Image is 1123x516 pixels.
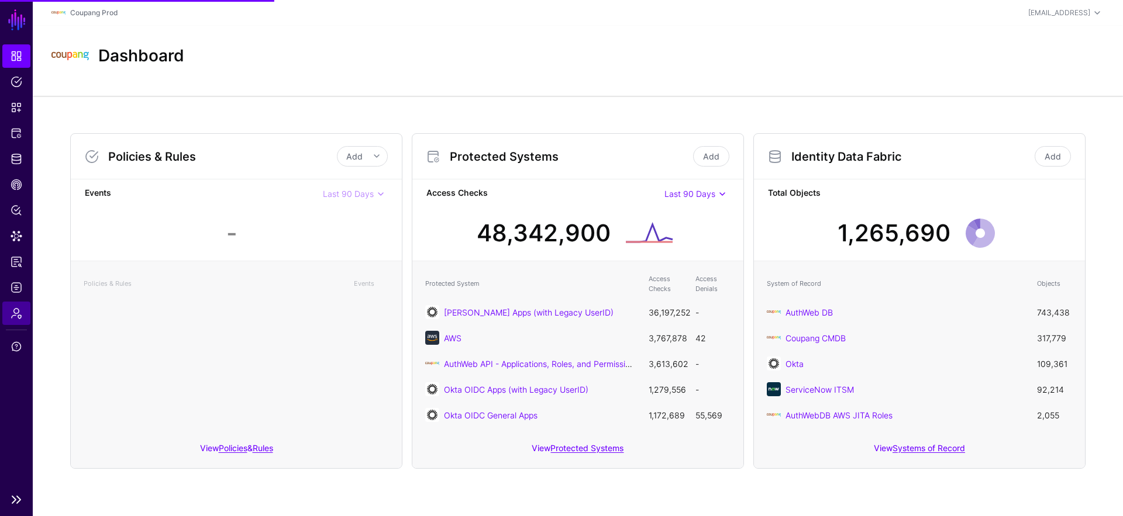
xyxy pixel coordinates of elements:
span: Last 90 Days [664,189,715,199]
td: 3,767,878 [643,325,690,351]
th: Protected System [419,268,643,299]
h2: Dashboard [98,46,184,66]
td: 1,279,556 [643,376,690,402]
a: Add [1035,146,1071,167]
a: CAEP Hub [2,173,30,196]
td: 55,569 [690,402,736,428]
a: AuthWeb DB [786,307,833,317]
a: Okta OIDC Apps (with Legacy UserID) [444,385,588,394]
td: 2,055 [1031,402,1078,428]
img: svg+xml;base64,PHN2ZyB3aWR0aD0iNjQiIGhlaWdodD0iNjQiIHZpZXdCb3g9IjAgMCA2NCA2NCIgZmlsbD0ibm9uZSIgeG... [425,305,439,319]
img: svg+xml;base64,PHN2ZyBpZD0iTG9nbyIgeG1sbnM9Imh0dHA6Ly93d3cudzMub3JnLzIwMDAvc3ZnIiB3aWR0aD0iMTIxLj... [767,305,781,319]
a: Okta OIDC General Apps [444,410,538,420]
span: Add [346,151,363,161]
h3: Protected Systems [450,150,691,164]
a: Admin [2,302,30,325]
div: [EMAIL_ADDRESS] [1028,8,1090,18]
td: 92,214 [1031,376,1078,402]
div: View [754,435,1085,468]
strong: Events [85,186,323,201]
th: Policies & Rules [78,268,348,299]
span: Policies [11,76,22,88]
img: svg+xml;base64,PHN2ZyBpZD0iTG9nbyIgeG1sbnM9Imh0dHA6Ly93d3cudzMub3JnLzIwMDAvc3ZnIiB3aWR0aD0iMTIxLj... [767,408,781,422]
th: Events [348,268,395,299]
a: Protected Systems [550,443,623,453]
strong: Access Checks [426,186,664,201]
th: Objects [1031,268,1078,299]
a: [PERSON_NAME] Apps (with Legacy UserID) [444,307,614,317]
a: Logs [2,276,30,299]
img: svg+xml;base64,PHN2ZyBpZD0iTG9nbyIgeG1sbnM9Imh0dHA6Ly93d3cudzMub3JnLzIwMDAvc3ZnIiB3aWR0aD0iMTIxLj... [51,6,66,20]
img: svg+xml;base64,PHN2ZyBpZD0iTG9nbyIgeG1sbnM9Imh0dHA6Ly93d3cudzMub3JnLzIwMDAvc3ZnIiB3aWR0aD0iMTIxLj... [51,37,89,75]
td: 36,197,252 [643,299,690,325]
a: AuthWeb API - Applications, Roles, and Permissions [444,359,639,369]
span: Snippets [11,102,22,113]
a: ServiceNow ITSM [786,385,854,394]
strong: Total Objects [768,186,1071,201]
a: Okta [786,359,804,369]
h3: Identity Data Fabric [791,150,1032,164]
a: Coupang Prod [70,8,118,17]
td: 42 [690,325,736,351]
div: - [226,216,237,251]
h3: Policies & Rules [108,150,337,164]
img: svg+xml;base64,PHN2ZyBpZD0iTG9nbyIgeG1sbnM9Imh0dHA6Ly93d3cudzMub3JnLzIwMDAvc3ZnIiB3aWR0aD0iMTIxLj... [767,331,781,345]
span: Last 90 Days [323,189,374,199]
a: Policies [2,70,30,93]
span: CAEP Hub [11,179,22,191]
th: System of Record [761,268,1031,299]
a: AWS [444,333,461,343]
a: Identity Data Fabric [2,147,30,171]
span: Protected Systems [11,127,22,139]
span: Admin [11,307,22,319]
img: svg+xml;base64,PHN2ZyB3aWR0aD0iNjQiIGhlaWdodD0iNjQiIHZpZXdCb3g9IjAgMCA2NCA2NCIgZmlsbD0ibm9uZSIgeG... [767,356,781,370]
span: Support [11,341,22,352]
a: Add [693,146,729,167]
a: Data Lens [2,224,30,248]
a: Dashboard [2,44,30,68]
a: SGNL [7,7,27,33]
a: Rules [253,443,273,453]
span: Identity Data Fabric [11,153,22,165]
span: Logs [11,282,22,293]
a: Snippets [2,96,30,119]
span: Reports [11,256,22,268]
img: svg+xml;base64,PD94bWwgdmVyc2lvbj0iMS4wIiBlbmNvZGluZz0iVVRGLTgiIHN0YW5kYWxvbmU9Im5vIj8+CjwhLS0gQ3... [425,356,439,370]
a: Policies [219,443,247,453]
img: svg+xml;base64,PHN2ZyB3aWR0aD0iNjQiIGhlaWdodD0iNjQiIHZpZXdCb3g9IjAgMCA2NCA2NCIgZmlsbD0ibm9uZSIgeG... [425,408,439,422]
div: View [412,435,743,468]
div: 1,265,690 [838,216,950,251]
img: svg+xml;base64,PHN2ZyB3aWR0aD0iNjQiIGhlaWdodD0iNjQiIHZpZXdCb3g9IjAgMCA2NCA2NCIgZmlsbD0ibm9uZSIgeG... [425,331,439,345]
td: - [690,351,736,376]
div: 48,342,900 [477,216,611,251]
span: Data Lens [11,230,22,242]
td: - [690,376,736,402]
span: Dashboard [11,50,22,62]
div: View & [71,435,402,468]
a: Policy Lens [2,199,30,222]
img: svg+xml;base64,PHN2ZyB3aWR0aD0iNjQiIGhlaWdodD0iNjQiIHZpZXdCb3g9IjAgMCA2NCA2NCIgZmlsbD0ibm9uZSIgeG... [425,382,439,396]
a: Protected Systems [2,122,30,145]
img: svg+xml;base64,PHN2ZyB3aWR0aD0iNjQiIGhlaWdodD0iNjQiIHZpZXdCb3g9IjAgMCA2NCA2NCIgZmlsbD0ibm9uZSIgeG... [767,382,781,396]
th: Access Checks [643,268,690,299]
td: 109,361 [1031,351,1078,376]
a: Systems of Record [893,443,965,453]
a: AuthWebDB AWS JITA Roles [786,410,893,420]
a: Coupang CMDB [786,333,846,343]
td: 743,438 [1031,299,1078,325]
a: Reports [2,250,30,273]
td: 3,613,602 [643,351,690,376]
th: Access Denials [690,268,736,299]
span: Policy Lens [11,205,22,216]
td: 317,779 [1031,325,1078,351]
td: - [690,299,736,325]
td: 1,172,689 [643,402,690,428]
